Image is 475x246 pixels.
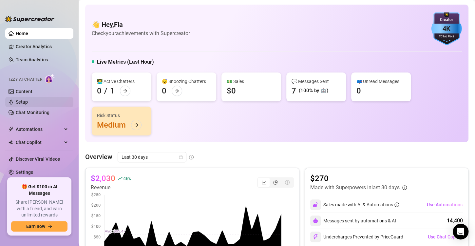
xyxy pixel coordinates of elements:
span: pie-chart [273,180,278,185]
div: Messages sent by automations & AI [310,215,396,226]
span: Chat Copilot [16,137,62,148]
span: thunderbolt [9,127,14,132]
button: Earn nowarrow-right [11,221,67,232]
span: Earn now [26,224,45,229]
button: Use Automations [427,199,463,210]
span: info-circle [402,185,407,190]
span: rise [118,176,123,181]
div: Creator [431,17,462,23]
div: 💵 Sales [227,78,276,85]
span: arrow-right [48,224,52,229]
div: 0 [97,86,102,96]
div: segmented control [257,177,294,188]
div: 4K [431,24,462,34]
img: Chat Copilot [9,140,13,145]
a: Home [16,31,28,36]
h4: 👋 Hey, Fia [92,20,190,29]
span: dollar-circle [285,180,290,185]
div: 💬 Messages Sent [292,78,341,85]
h5: Live Metrics (Last Hour) [97,58,154,66]
a: Discover Viral Videos [16,156,60,162]
div: 📪 Unread Messages [356,78,406,85]
span: info-circle [189,155,194,159]
div: Open Intercom Messenger [453,224,468,239]
article: Overview [85,152,112,162]
article: Made with Superpowers in last 30 days [310,184,400,192]
img: svg%3e [313,202,318,208]
article: Check your achievements with Supercreator [92,29,190,37]
span: arrow-right [175,89,179,93]
div: Total Fans [431,35,462,39]
img: logo-BBDzfeDw.svg [5,16,54,22]
div: (100% by 🤖) [299,87,328,95]
div: 1 [110,86,115,96]
div: 7 [292,86,296,96]
a: Creator Analytics [16,41,68,52]
span: arrow-right [123,89,127,93]
span: info-circle [394,202,399,207]
div: 😴 Snoozing Chatters [162,78,211,85]
article: $270 [310,173,407,184]
a: Chat Monitoring [16,110,49,115]
div: 0 [356,86,361,96]
img: svg%3e [313,218,318,223]
button: Use Chat Copilot [427,232,463,242]
article: $2,030 [91,173,115,184]
span: Use Automations [427,202,463,207]
img: svg%3e [313,234,318,240]
a: Settings [16,170,33,175]
div: 0 [162,86,166,96]
div: 14,400 [447,217,463,225]
div: Sales made with AI & Automations [323,201,399,208]
span: Automations [16,124,62,134]
a: Team Analytics [16,57,48,62]
span: Share [PERSON_NAME] with a friend, and earn unlimited rewards [11,199,67,218]
a: Setup [16,99,28,105]
a: Content [16,89,32,94]
div: $0 [227,86,236,96]
span: 46 % [123,175,131,181]
div: Risk Status [97,112,146,119]
span: arrow-right [134,123,139,127]
article: Revenue [91,184,131,192]
span: calendar [179,155,183,159]
div: 👩‍💻 Active Chatters [97,78,146,85]
span: 🎁 Get $100 in AI Messages [11,184,67,196]
span: Izzy AI Chatter [9,76,42,83]
span: line-chart [261,180,266,185]
span: Last 30 days [122,152,182,162]
div: Undercharges Prevented by PriceGuard [310,232,403,242]
span: Use Chat Copilot [428,234,463,239]
img: AI Chatter [45,74,55,83]
img: blue-badge-DgoSNQY1.svg [431,12,462,45]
